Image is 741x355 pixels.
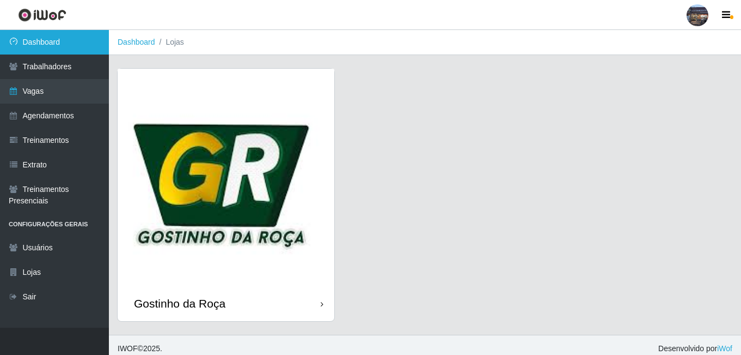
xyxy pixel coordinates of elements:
span: Desenvolvido por [658,343,732,354]
a: Dashboard [118,38,155,46]
nav: breadcrumb [109,30,741,55]
span: IWOF [118,344,138,353]
img: cardImg [118,69,334,286]
li: Lojas [155,37,184,48]
div: Gostinho da Roça [134,297,225,310]
img: CoreUI Logo [18,8,66,22]
span: © 2025 . [118,343,162,354]
a: iWof [717,344,732,353]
